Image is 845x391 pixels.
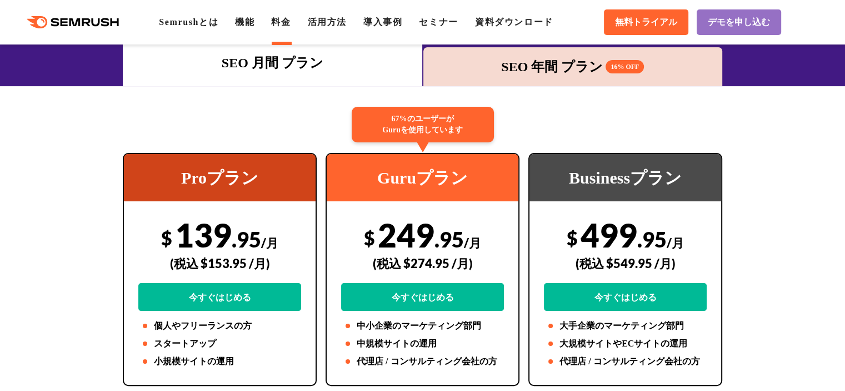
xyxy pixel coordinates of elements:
[138,244,301,283] div: (税込 $153.95 /月)
[261,235,278,250] span: /月
[341,283,504,311] a: 今すぐはじめる
[341,355,504,368] li: 代理店 / コンサルティング会社の方
[232,226,261,252] span: .95
[138,283,301,311] a: 今すぐはじめる
[637,226,667,252] span: .95
[138,337,301,350] li: スタートアップ
[475,17,553,27] a: 資料ダウンロード
[159,17,218,27] a: Semrushとは
[341,337,504,350] li: 中規模サイトの運用
[364,226,375,249] span: $
[529,154,721,201] div: Businessプラン
[544,355,707,368] li: 代理店 / コンサルティング会社の方
[341,215,504,311] div: 249
[271,17,291,27] a: 料金
[363,17,402,27] a: 導入事例
[615,17,677,28] span: 無料トライアル
[544,337,707,350] li: 大規模サイトやECサイトの運用
[308,17,347,27] a: 活用方法
[606,60,644,73] span: 16% OFF
[161,226,172,249] span: $
[138,355,301,368] li: 小規模サイトの運用
[667,235,684,250] span: /月
[352,107,494,142] div: 67%のユーザーが Guruを使用しています
[434,226,464,252] span: .95
[419,17,458,27] a: セミナー
[708,17,770,28] span: デモを申し込む
[544,244,707,283] div: (税込 $549.95 /月)
[567,226,578,249] span: $
[341,319,504,333] li: 中小企業のマーケティング部門
[544,215,707,311] div: 499
[138,215,301,311] div: 139
[464,235,481,250] span: /月
[341,244,504,283] div: (税込 $274.95 /月)
[429,57,717,77] div: SEO 年間 プラン
[327,154,518,201] div: Guruプラン
[128,53,417,73] div: SEO 月間 プラン
[138,319,301,333] li: 個人やフリーランスの方
[604,9,688,35] a: 無料トライアル
[544,283,707,311] a: 今すぐはじめる
[697,9,781,35] a: デモを申し込む
[235,17,254,27] a: 機能
[544,319,707,333] li: 大手企業のマーケティング部門
[124,154,316,201] div: Proプラン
